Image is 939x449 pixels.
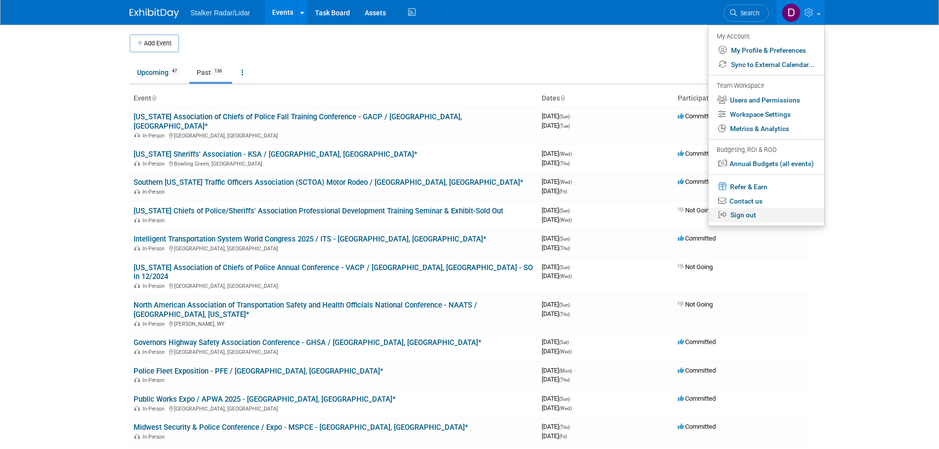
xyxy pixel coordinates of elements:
[130,63,187,82] a: Upcoming47
[559,114,570,119] span: (Sun)
[134,283,140,288] img: In-Person Event
[134,263,533,281] a: [US_STATE] Association of Chiefs of Police Annual Conference - VACP / [GEOGRAPHIC_DATA], [GEOGRAP...
[542,207,573,214] span: [DATE]
[130,35,179,52] button: Add Event
[538,90,674,107] th: Dates
[134,112,462,131] a: [US_STATE] Association of Chiefs of Police Fall Training Conference - GACP / [GEOGRAPHIC_DATA], [...
[573,178,575,185] span: -
[542,112,573,120] span: [DATE]
[134,159,534,167] div: Bowling Green, [GEOGRAPHIC_DATA]
[559,349,572,354] span: (Wed)
[142,161,168,167] span: In-Person
[134,235,487,243] a: Intelligent Transportation System World Congress 2025 / ITS - [GEOGRAPHIC_DATA], [GEOGRAPHIC_DATA]*
[542,404,572,412] span: [DATE]
[542,244,570,251] span: [DATE]
[542,310,570,317] span: [DATE]
[678,207,713,214] span: Not Going
[724,4,769,22] a: Search
[142,321,168,327] span: In-Person
[542,235,573,242] span: [DATE]
[559,434,567,439] span: (Fri)
[708,157,824,171] a: Annual Budgets (all events)
[542,301,573,308] span: [DATE]
[134,321,140,326] img: In-Person Event
[542,159,570,167] span: [DATE]
[571,235,573,242] span: -
[559,208,570,213] span: (Sun)
[134,244,534,252] div: [GEOGRAPHIC_DATA], [GEOGRAPHIC_DATA]
[134,338,482,347] a: Governors Highway Safety Association Conference - GHSA / [GEOGRAPHIC_DATA], [GEOGRAPHIC_DATA]*
[708,43,824,58] a: My Profile & Preferences
[571,263,573,271] span: -
[782,3,800,22] img: Don Horen
[708,93,824,107] a: Users and Permissions
[134,161,140,166] img: In-Person Event
[559,274,572,279] span: (Wed)
[134,404,534,412] div: [GEOGRAPHIC_DATA], [GEOGRAPHIC_DATA]
[678,367,716,374] span: Committed
[570,338,572,345] span: -
[130,90,538,107] th: Event
[134,245,140,250] img: In-Person Event
[559,424,570,430] span: (Thu)
[571,112,573,120] span: -
[559,161,570,166] span: (Thu)
[542,432,567,440] span: [DATE]
[559,340,569,345] span: (Sat)
[542,187,567,195] span: [DATE]
[134,189,140,194] img: In-Person Event
[717,81,814,92] div: Team Workspace
[571,395,573,402] span: -
[559,245,570,251] span: (Thu)
[678,150,716,157] span: Committed
[708,107,824,122] a: Workspace Settings
[134,301,477,319] a: North American Association of Transportation Safety and Health Officials National Conference - NA...
[211,68,225,75] span: 136
[573,367,575,374] span: -
[134,133,140,138] img: In-Person Event
[189,63,232,82] a: Past136
[142,217,168,224] span: In-Person
[678,263,713,271] span: Not Going
[559,217,572,223] span: (Wed)
[142,406,168,412] span: In-Person
[678,235,716,242] span: Committed
[542,338,572,345] span: [DATE]
[737,9,760,17] span: Search
[542,150,575,157] span: [DATE]
[134,281,534,289] div: [GEOGRAPHIC_DATA], [GEOGRAPHIC_DATA]
[134,319,534,327] div: [PERSON_NAME], WY
[678,178,716,185] span: Committed
[717,30,814,42] div: My Account
[573,150,575,157] span: -
[559,368,572,374] span: (Mon)
[559,311,570,317] span: (Thu)
[559,189,567,194] span: (Fri)
[134,131,534,139] div: [GEOGRAPHIC_DATA], [GEOGRAPHIC_DATA]
[134,406,140,411] img: In-Person Event
[559,302,570,308] span: (Sun)
[542,376,570,383] span: [DATE]
[134,377,140,382] img: In-Person Event
[134,178,523,187] a: Southern [US_STATE] Traffic Officers Association (SCTOA) Motor Rodeo / [GEOGRAPHIC_DATA], [GEOGRA...
[142,377,168,383] span: In-Person
[559,265,570,270] span: (Sun)
[142,349,168,355] span: In-Person
[708,179,824,194] a: Refer & Earn
[134,395,396,404] a: Public Works Expo / APWA 2025 - [GEOGRAPHIC_DATA], [GEOGRAPHIC_DATA]*
[559,179,572,185] span: (Wed)
[542,272,572,279] span: [DATE]
[142,245,168,252] span: In-Person
[542,423,573,430] span: [DATE]
[542,178,575,185] span: [DATE]
[678,423,716,430] span: Committed
[142,434,168,440] span: In-Person
[542,216,572,223] span: [DATE]
[542,263,573,271] span: [DATE]
[717,145,814,155] div: Budgeting, ROI & ROO
[678,395,716,402] span: Committed
[571,301,573,308] span: -
[708,122,824,136] a: Metrics & Analytics
[191,9,250,17] span: Stalker Radar/Lidar
[674,90,810,107] th: Participation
